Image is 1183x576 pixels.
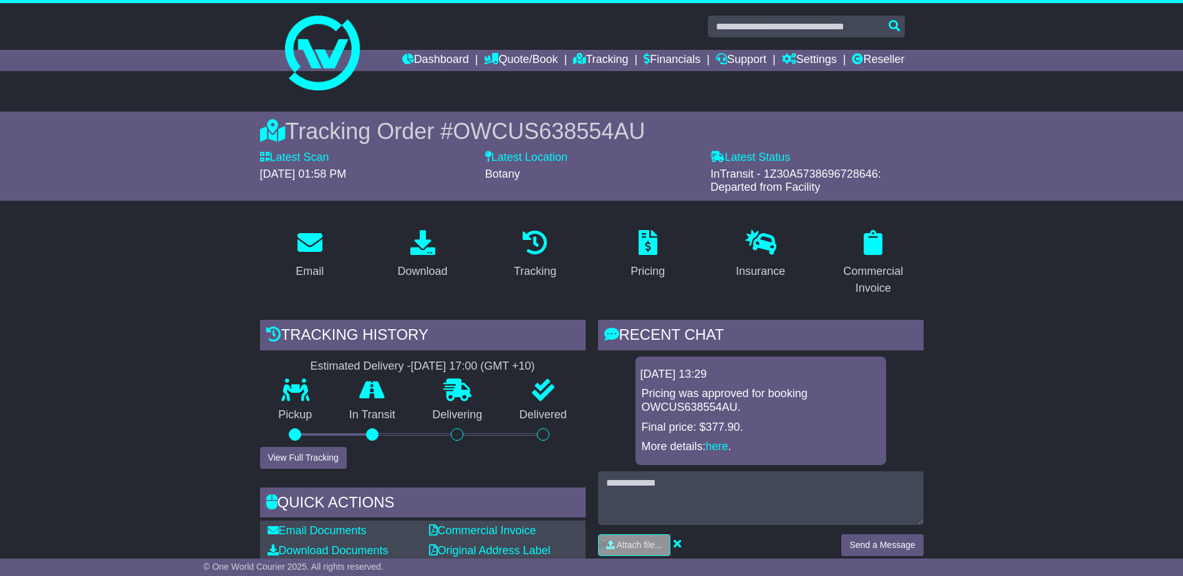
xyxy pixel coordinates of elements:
[573,50,628,71] a: Tracking
[642,421,880,434] p: Final price: $377.90.
[506,226,564,284] a: Tracking
[716,50,766,71] a: Support
[485,151,567,165] label: Latest Location
[203,562,384,572] span: © One World Courier 2025. All rights reserved.
[782,50,837,71] a: Settings
[640,368,881,382] div: [DATE] 13:29
[331,408,414,422] p: In Transit
[268,524,367,537] a: Email Documents
[429,524,536,537] a: Commercial Invoice
[852,50,904,71] a: Reseller
[736,263,785,280] div: Insurance
[260,360,586,373] div: Estimated Delivery -
[598,320,924,353] div: RECENT CHAT
[260,118,924,145] div: Tracking Order #
[453,118,645,144] span: OWCUS638554AU
[501,408,586,422] p: Delivered
[710,168,881,194] span: InTransit - 1Z30A5738696728646: Departed from Facility
[296,263,324,280] div: Email
[429,544,551,557] a: Original Address Label
[389,226,455,284] a: Download
[841,534,923,556] button: Send a Message
[831,263,915,297] div: Commercial Invoice
[642,440,880,454] p: More details: .
[728,226,793,284] a: Insurance
[268,544,389,557] a: Download Documents
[630,263,665,280] div: Pricing
[260,320,586,353] div: Tracking history
[484,50,558,71] a: Quote/Book
[260,487,586,521] div: Quick Actions
[485,168,520,180] span: Botany
[710,151,790,165] label: Latest Status
[397,263,447,280] div: Download
[287,226,332,284] a: Email
[260,447,347,469] button: View Full Tracking
[260,168,347,180] span: [DATE] 01:58 PM
[644,50,700,71] a: Financials
[706,440,728,453] a: here
[402,50,469,71] a: Dashboard
[642,387,880,414] p: Pricing was approved for booking OWCUS638554AU.
[622,226,673,284] a: Pricing
[514,263,556,280] div: Tracking
[260,151,329,165] label: Latest Scan
[823,226,924,301] a: Commercial Invoice
[411,360,535,373] div: [DATE] 17:00 (GMT +10)
[260,408,331,422] p: Pickup
[414,408,501,422] p: Delivering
